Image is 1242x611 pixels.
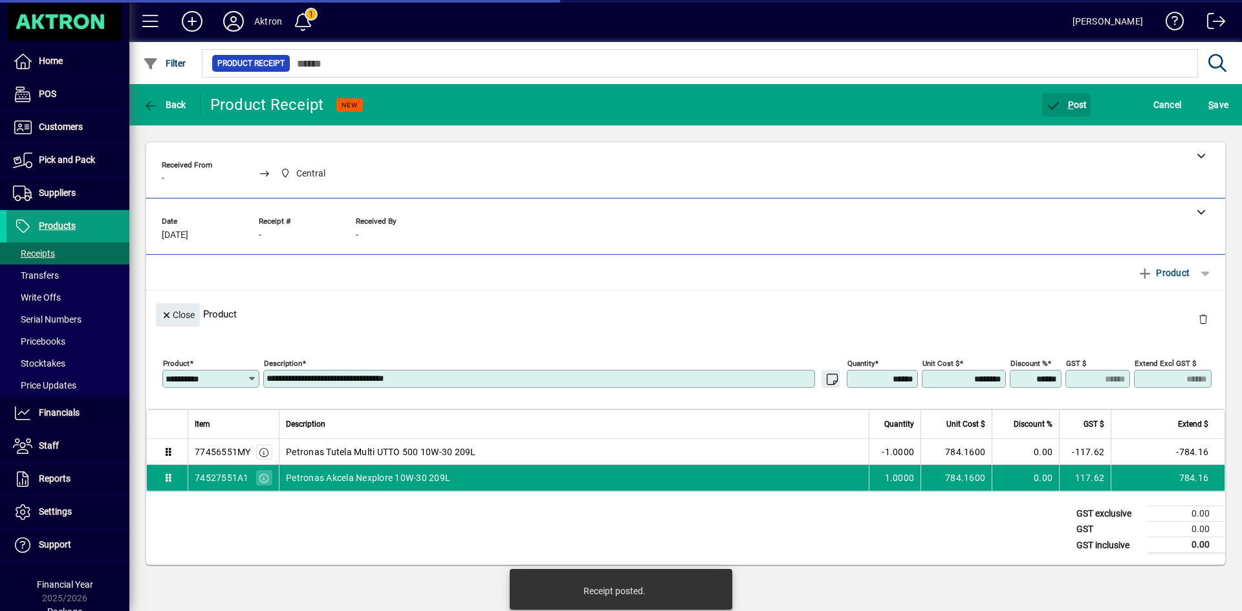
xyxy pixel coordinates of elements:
span: Pick and Pack [39,155,95,165]
span: Pricebooks [13,336,65,347]
span: Close [161,305,195,326]
span: Suppliers [39,188,76,198]
div: Aktron [254,11,282,32]
mat-label: Extend excl GST $ [1135,359,1196,368]
a: Logout [1197,3,1226,45]
span: Transfers [13,270,59,281]
span: Home [39,56,63,66]
span: Discount % [1014,417,1052,431]
a: Transfers [6,264,129,286]
span: - [162,173,164,184]
span: [DATE] [162,230,188,241]
span: Central [277,166,331,182]
a: Settings [6,496,129,528]
a: POS [6,78,129,111]
td: 117.62 [1059,465,1111,491]
a: Serial Numbers [6,308,129,330]
div: [PERSON_NAME] [1073,11,1143,32]
mat-label: Product [163,359,190,368]
span: Central [296,167,325,180]
span: Product [1137,263,1190,283]
app-page-header-button: Delete [1188,313,1219,325]
span: Quantity [884,417,914,431]
mat-label: Quantity [847,359,875,368]
mat-label: Unit Cost $ [922,359,959,368]
span: Staff [39,440,59,451]
button: Filter [140,52,190,75]
a: Customers [6,111,129,144]
td: 784.16 [1111,465,1225,491]
td: GST [1070,522,1148,537]
td: 0.00 [992,465,1059,491]
span: - [356,230,358,241]
div: Product Receipt [210,94,324,115]
span: Item [195,417,210,431]
span: Unit Cost $ [946,417,985,431]
span: Price Updates [13,380,76,391]
a: Reports [6,463,129,495]
span: Serial Numbers [13,314,82,325]
span: P [1068,100,1074,110]
a: Write Offs [6,286,129,308]
button: Close [156,303,200,327]
mat-label: Discount % [1010,359,1047,368]
button: Post [1042,93,1091,116]
span: POS [39,89,56,99]
button: Product [1131,261,1196,284]
span: ost [1045,100,1087,110]
div: 77456551MY [195,445,251,458]
a: Financials [6,397,129,429]
span: NEW [342,101,358,109]
td: -784.16 [1111,439,1225,465]
span: Receipts [13,248,55,259]
td: Petronas Akcela Nexplore 10W-30 209L [279,465,869,491]
a: Staff [6,430,129,462]
div: Product [146,290,1225,338]
a: Support [6,529,129,561]
button: Add [171,10,213,33]
app-page-header-button: Close [153,308,203,320]
span: Extend $ [1178,417,1208,431]
span: Write Offs [13,292,61,303]
td: GST inclusive [1070,537,1148,553]
td: 1.0000 [869,465,921,491]
a: Stocktakes [6,352,129,374]
span: Back [143,100,186,110]
span: Description [286,417,325,431]
td: 0.00 [1148,506,1225,522]
a: Home [6,45,129,78]
button: Back [140,93,190,116]
span: Customers [39,122,83,132]
a: Suppliers [6,177,129,209]
div: Receipt posted. [583,584,646,597]
a: Price Updates [6,374,129,396]
mat-label: Description [264,359,302,368]
span: 784.1600 [945,445,985,458]
button: Save [1205,93,1232,116]
td: 0.00 [992,439,1059,465]
a: Receipts [6,242,129,264]
button: Profile [213,10,254,33]
button: Cancel [1150,93,1185,116]
td: 0.00 [1148,537,1225,553]
span: GST $ [1084,417,1104,431]
span: Cancel [1153,94,1182,115]
span: Support [39,539,71,550]
a: Pricebooks [6,330,129,352]
td: Petronas Tutela Multi UTTO 500 10W-30 209L [279,439,869,465]
a: Knowledge Base [1156,3,1184,45]
button: Delete [1188,303,1219,334]
td: -1.0000 [869,439,921,465]
span: - [259,230,261,241]
span: Financial Year [37,579,93,590]
app-page-header-button: Back [129,93,201,116]
span: Settings [39,506,72,517]
span: Reports [39,473,71,484]
span: Financials [39,407,80,418]
span: Filter [143,58,186,69]
td: -117.62 [1059,439,1111,465]
span: ave [1208,94,1228,115]
span: 784.1600 [945,471,985,484]
mat-label: GST $ [1066,359,1086,368]
td: 0.00 [1148,522,1225,537]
